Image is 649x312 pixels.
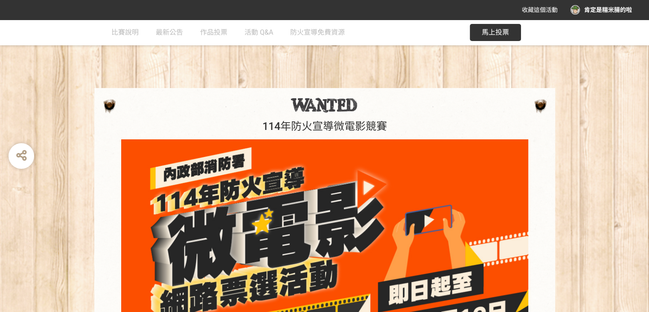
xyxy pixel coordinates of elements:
span: 作品投票 [200,28,227,36]
span: 收藏這個活動 [522,6,558,13]
span: 馬上投票 [482,28,509,36]
h1: 114年防火宣導微電影競賽 [103,120,547,133]
a: 防火宣導免費資源 [290,20,345,45]
span: 活動 Q&A [244,28,273,36]
a: 活動 Q&A [244,20,273,45]
a: 最新公告 [156,20,183,45]
a: 作品投票 [200,20,227,45]
button: 馬上投票 [470,24,521,41]
a: 比賽說明 [111,20,139,45]
span: 比賽說明 [111,28,139,36]
span: 最新公告 [156,28,183,36]
img: 114年防火宣導微電影競賽 [291,97,358,113]
span: 防火宣導免費資源 [290,28,345,36]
